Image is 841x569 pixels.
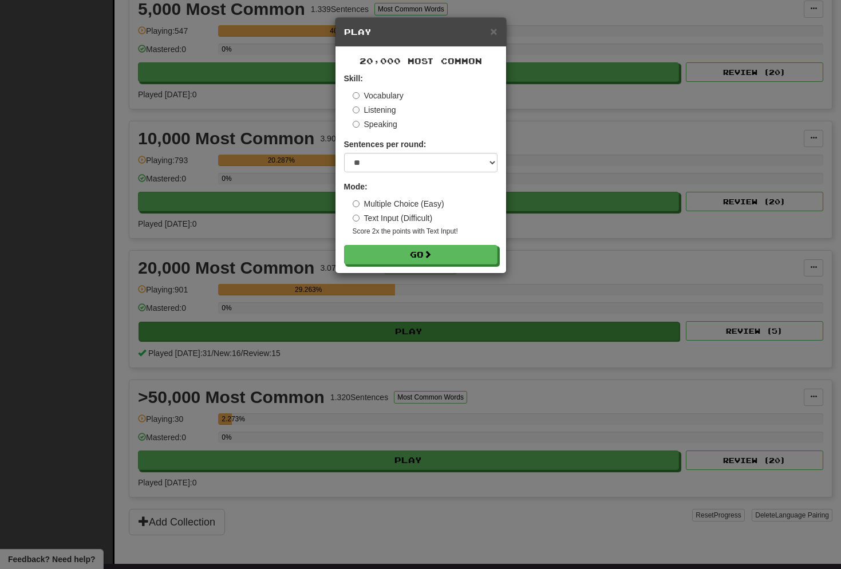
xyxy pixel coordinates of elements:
label: Text Input (Difficult) [353,212,433,224]
span: × [490,25,497,38]
input: Text Input (Difficult) [353,215,360,222]
label: Speaking [353,118,397,130]
input: Multiple Choice (Easy) [353,200,360,207]
label: Vocabulary [353,90,404,101]
label: Listening [353,104,396,116]
input: Speaking [353,121,360,128]
input: Listening [353,106,360,113]
strong: Mode: [344,182,368,191]
label: Sentences per round: [344,139,427,150]
span: 20,000 Most Common [360,56,482,66]
label: Multiple Choice (Easy) [353,198,444,210]
h5: Play [344,26,498,38]
small: Score 2x the points with Text Input ! [353,227,498,236]
button: Close [490,25,497,37]
input: Vocabulary [353,92,360,99]
strong: Skill: [344,74,363,83]
button: Go [344,245,498,264]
